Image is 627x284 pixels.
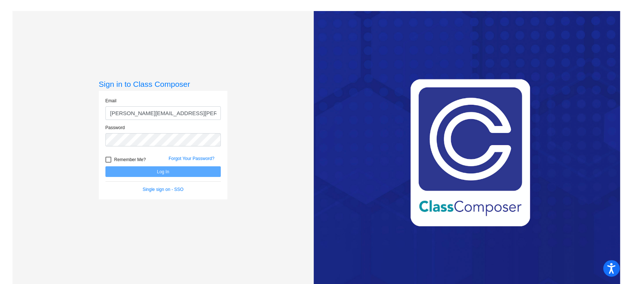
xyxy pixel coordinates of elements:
[99,79,227,89] h3: Sign in to Class Composer
[105,166,221,177] button: Log In
[105,97,116,104] label: Email
[105,124,125,131] label: Password
[114,155,146,164] span: Remember Me?
[143,187,183,192] a: Single sign on - SSO
[169,156,215,161] a: Forgot Your Password?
